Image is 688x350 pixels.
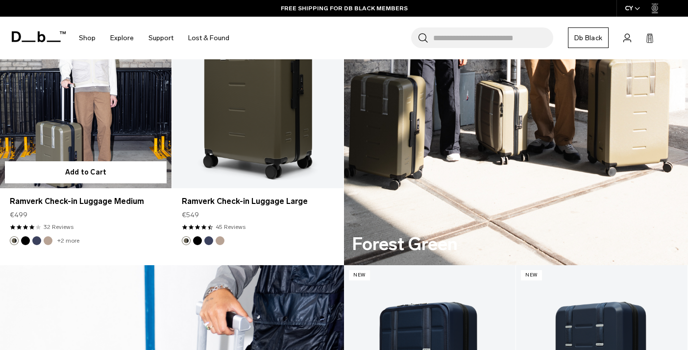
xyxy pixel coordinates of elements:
[57,237,79,244] a: +2 more
[5,161,167,183] button: Add to Cart
[216,223,246,231] a: 45 reviews
[352,231,458,257] h2: Forest Green
[44,223,74,231] a: 32 reviews
[32,236,41,245] button: Blue Hour
[204,236,213,245] button: Blue Hour
[44,236,52,245] button: Fogbow Beige
[21,236,30,245] button: Black Out
[182,236,191,245] button: Forest Green
[188,21,229,55] a: Lost & Found
[193,236,202,245] button: Black Out
[110,21,134,55] a: Explore
[216,236,224,245] button: Fogbow Beige
[72,17,237,59] nav: Main Navigation
[10,196,162,207] a: Ramverk Check-in Luggage Medium
[521,270,542,280] p: New
[182,196,334,207] a: Ramverk Check-in Luggage Large
[10,236,19,245] button: Forest Green
[79,21,96,55] a: Shop
[182,210,199,220] span: €549
[148,21,173,55] a: Support
[10,210,27,220] span: €499
[281,4,408,13] a: FREE SHIPPING FOR DB BLACK MEMBERS
[349,270,370,280] p: New
[568,27,609,48] a: Db Black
